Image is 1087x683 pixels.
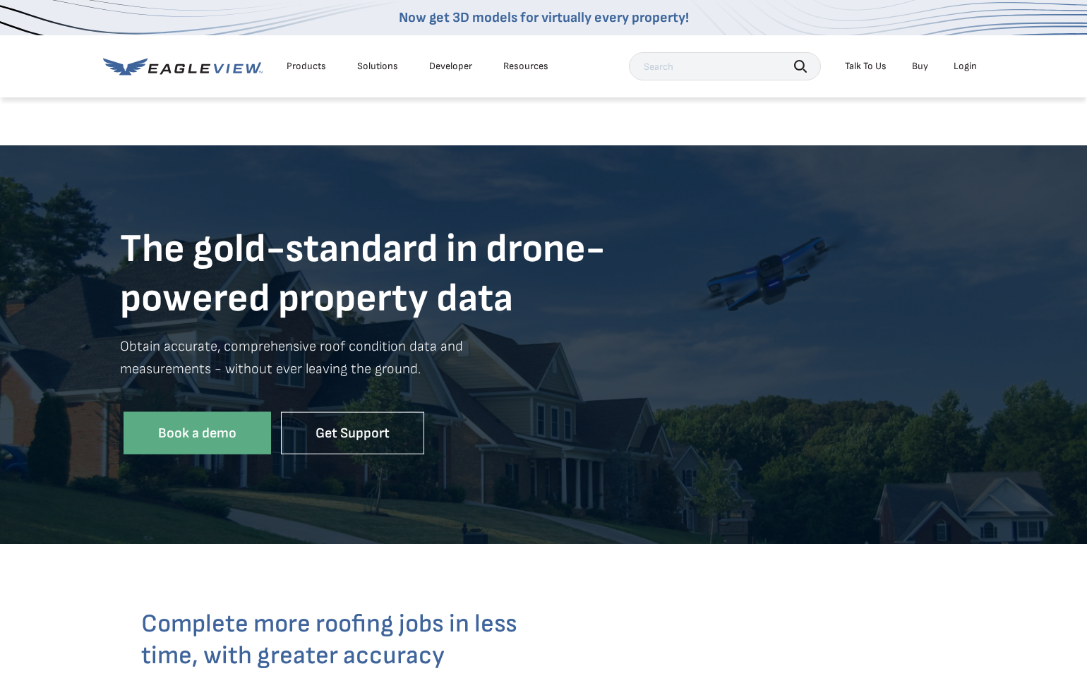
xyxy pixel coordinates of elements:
[120,334,967,401] p: Obtain accurate, comprehensive roof condition data and measurements - without ever leaving the gr...
[629,52,821,80] input: Search
[429,60,472,73] a: Developer
[954,60,977,73] div: Login
[287,60,326,73] div: Products
[399,9,689,26] a: Now get 3D models for virtually every property!
[120,224,967,323] h1: The gold-standard in drone- powered property data
[357,60,398,73] div: Solutions
[124,411,271,454] a: Book a demo
[141,608,533,672] h3: Complete more roofing jobs in less time, with greater accuracy
[912,60,928,73] a: Buy
[845,60,887,73] div: Talk To Us
[503,60,548,73] div: Resources
[281,411,424,454] a: Get Support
